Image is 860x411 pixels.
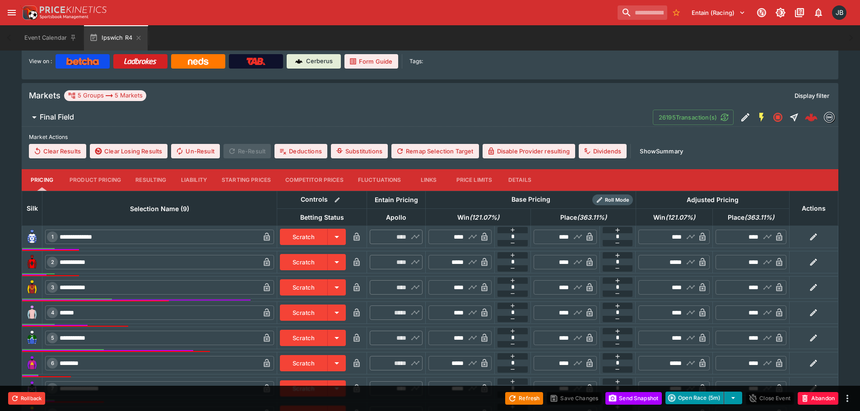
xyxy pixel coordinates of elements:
button: Remap Selection Target [391,144,479,158]
button: Documentation [791,5,808,21]
img: Cerberus [295,58,302,65]
th: Adjusted Pricing [636,191,789,208]
button: Links [409,169,449,191]
span: Place(363.11%) [718,212,784,223]
span: Roll Mode [601,196,633,204]
button: Toggle light/dark mode [772,5,789,21]
img: betmakers [824,112,834,122]
th: Actions [789,191,838,226]
button: Closed [770,109,786,125]
img: PriceKinetics Logo [20,4,38,22]
button: Substitutions [331,144,388,158]
th: Silk [22,191,42,226]
button: Select Tenant [686,5,751,20]
p: Cerberus [306,57,333,66]
button: Clear Losing Results [90,144,167,158]
button: Rollback [8,392,45,405]
span: 5 [49,335,56,341]
button: Un-Result [171,144,219,158]
img: Neds [188,58,208,65]
span: Win(121.07%) [447,212,509,223]
img: Betcha [66,58,99,65]
button: Fluctuations [351,169,409,191]
button: Scratch [280,330,328,346]
button: Competitor Prices [278,169,351,191]
span: 1 [50,234,56,240]
button: Scratch [280,380,328,397]
label: Tags: [409,54,423,69]
img: TabNZ [246,58,265,65]
button: Connected to PK [753,5,770,21]
button: Clear Results [29,144,86,158]
label: Market Actions [29,130,831,144]
button: Deductions [274,144,327,158]
span: 6 [49,360,56,366]
span: 2 [49,259,56,265]
button: Edit Detail [737,109,753,125]
em: ( 121.07 %) [665,212,695,223]
div: split button [665,392,742,404]
span: Mark an event as closed and abandoned. [798,393,838,402]
div: Base Pricing [508,194,554,205]
img: runner 4 [25,305,39,320]
button: Scratch [280,229,328,245]
button: SGM Enabled [753,109,770,125]
button: Details [499,169,540,191]
input: search [618,5,667,20]
button: 26195Transaction(s) [653,110,734,125]
h5: Markets [29,90,60,101]
img: runner 6 [25,356,39,370]
button: Product Pricing [62,169,128,191]
em: ( 121.07 %) [470,212,499,223]
img: PriceKinetics [40,6,107,13]
svg: Closed [772,112,783,123]
span: 3 [49,284,56,291]
a: Cerberus [287,54,341,69]
button: Event Calendar [19,25,82,51]
button: Straight [786,109,802,125]
span: Win(121.07%) [643,212,705,223]
th: Entain Pricing [367,191,426,208]
div: Show/hide Price Roll mode configuration. [592,194,633,205]
button: Disable Provider resulting [483,144,575,158]
span: Re-Result [223,144,271,158]
img: runner 5 [25,331,39,345]
button: Josh Brown [829,3,849,23]
em: ( 363.11 %) [744,212,774,223]
div: Josh Brown [832,5,846,20]
button: Ipswich R4 [84,25,148,51]
img: Ladbrokes [124,58,157,65]
img: runner 7 [25,381,39,396]
a: f86d2916-d61e-4fad-bac2-f03281f060fd [802,108,820,126]
button: Final Field [22,108,653,126]
div: 5 Groups 5 Markets [68,90,143,101]
img: runner 3 [25,280,39,295]
button: open drawer [4,5,20,21]
button: Starting Prices [214,169,278,191]
button: Liability [174,169,214,191]
button: Refresh [505,392,543,405]
span: 4 [49,309,56,316]
label: View on : [29,54,52,69]
span: Selection Name (9) [120,203,199,214]
em: ( 363.11 %) [577,212,607,223]
button: Abandon [798,392,838,405]
button: Open Race (5m) [665,392,724,404]
span: Place(363.11%) [550,212,617,223]
button: select merge strategy [724,392,742,404]
button: Scratch [280,254,328,270]
button: Bulk edit [331,194,343,206]
button: more [842,393,853,404]
button: Pricing [22,169,62,191]
th: Apollo [367,208,426,226]
a: Form Guide [344,54,398,69]
button: Scratch [280,279,328,296]
img: logo-cerberus--red.svg [805,111,818,124]
button: ShowSummary [634,144,688,158]
button: Notifications [810,5,827,21]
th: Controls [277,191,367,208]
img: Sportsbook Management [40,15,88,19]
div: f86d2916-d61e-4fad-bac2-f03281f060fd [805,111,818,124]
button: Resulting [128,169,173,191]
